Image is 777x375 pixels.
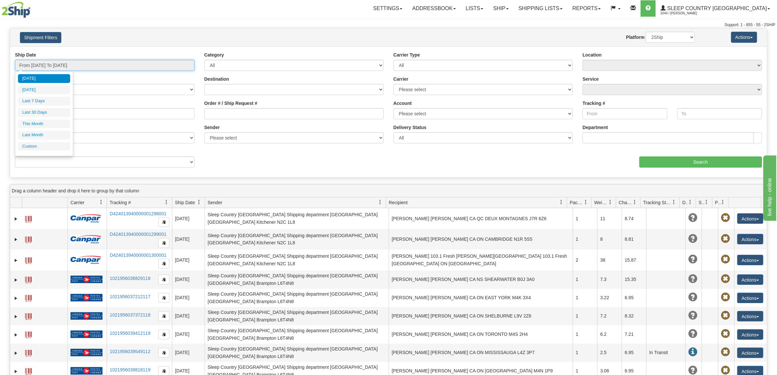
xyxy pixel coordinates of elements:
[110,349,150,354] a: 1021956039549112
[172,289,205,307] td: [DATE]
[737,293,763,303] button: Actions
[394,76,409,82] label: Carrier
[639,156,762,168] input: Search
[13,236,19,243] a: Expand
[204,124,220,131] label: Sender
[721,234,730,243] span: Pickup Not Assigned
[622,229,646,250] td: 8.81
[580,197,591,208] a: Packages filter column settings
[666,6,767,11] span: Sleep Country [GEOGRAPHIC_DATA]
[13,277,19,283] a: Expand
[2,22,775,28] div: Support: 1 - 855 - 55 - 2SHIP
[721,329,730,338] span: Pickup Not Assigned
[158,311,169,321] button: Copy to clipboard
[70,256,101,264] img: 14 - Canpar
[573,289,597,307] td: 1
[110,294,150,299] a: 1021956037212117
[573,250,597,270] td: 2
[175,199,195,206] span: Ship Date
[715,199,721,206] span: Pickup Status
[762,154,776,221] iframe: chat widget
[583,100,605,106] label: Tracking #
[597,229,622,250] td: 8
[20,32,61,43] button: Shipment Filters
[737,255,763,265] button: Actions
[643,199,672,206] span: Tracking Status
[70,367,102,375] img: 20 - Canada Post
[597,250,622,270] td: 38
[70,199,85,206] span: Carrier
[597,208,622,229] td: 11
[721,348,730,357] span: Pickup Not Assigned
[583,76,599,82] label: Service
[25,310,32,321] a: Label
[25,292,32,302] a: Label
[389,229,573,250] td: [PERSON_NAME] [PERSON_NAME] CA ON CAMBRIDGE N1R 5S5
[721,311,730,320] span: Pickup Not Assigned
[721,255,730,264] span: Pickup Not Assigned
[368,0,407,17] a: Settings
[204,76,229,82] label: Destination
[25,213,32,223] a: Label
[25,254,32,265] a: Label
[25,234,32,244] a: Label
[70,312,102,320] img: 20 - Canada Post
[158,238,169,248] button: Copy to clipboard
[161,197,172,208] a: Tracking # filter column settings
[205,250,389,270] td: Sleep Country [GEOGRAPHIC_DATA] Shipping department [GEOGRAPHIC_DATA] [GEOGRAPHIC_DATA] Kitchener...
[110,312,150,318] a: 1021956037372118
[737,329,763,340] button: Actions
[172,270,205,289] td: [DATE]
[597,344,622,362] td: 2.5
[646,344,685,362] td: In Transit
[5,4,60,12] div: live help - online
[597,289,622,307] td: 3.22
[158,293,169,303] button: Copy to clipboard
[158,330,169,339] button: Copy to clipboard
[205,208,389,229] td: Sleep Country [GEOGRAPHIC_DATA] Shipping department [GEOGRAPHIC_DATA] [GEOGRAPHIC_DATA] Kitchener...
[172,344,205,362] td: [DATE]
[622,307,646,325] td: 8.32
[605,197,616,208] a: Weight filter column settings
[158,275,169,285] button: Copy to clipboard
[205,307,389,325] td: Sleep Country [GEOGRAPHIC_DATA] Shipping department [GEOGRAPHIC_DATA] [GEOGRAPHIC_DATA] Brampton ...
[656,0,775,17] a: Sleep Country [GEOGRAPHIC_DATA] 2044 / [PERSON_NAME]
[394,52,420,58] label: Carrier Type
[629,197,640,208] a: Charge filter column settings
[389,270,573,289] td: [PERSON_NAME] [PERSON_NAME] CA NS SHEARWATER B0J 3A0
[70,294,102,302] img: 20 - Canada Post
[110,253,166,258] a: D424013940000001300001
[389,289,573,307] td: [PERSON_NAME] [PERSON_NAME] CA ON EAST YORK M4K 3X4
[158,217,169,227] button: Copy to clipboard
[110,331,150,336] a: 1021956039412119
[110,199,131,206] span: Tracking #
[70,349,102,357] img: 20 - Canada Post
[597,307,622,325] td: 7.2
[622,208,646,229] td: 8.74
[737,348,763,358] button: Actions
[737,213,763,224] button: Actions
[622,344,646,362] td: 6.95
[18,131,70,139] li: Last Month
[717,197,728,208] a: Pickup Status filter column settings
[394,100,412,106] label: Account
[13,257,19,264] a: Expand
[172,250,205,270] td: [DATE]
[514,0,567,17] a: Shipping lists
[701,197,712,208] a: Shipment Issues filter column settings
[688,348,697,357] span: In Transit
[2,2,30,18] img: logo2044.jpg
[204,52,224,58] label: Category
[208,199,222,206] span: Sender
[731,32,757,43] button: Actions
[13,295,19,302] a: Expand
[583,52,601,58] label: Location
[688,311,697,320] span: Unknown
[622,270,646,289] td: 15.35
[488,0,513,17] a: Ship
[172,229,205,250] td: [DATE]
[721,366,730,375] span: Pickup Not Assigned
[204,100,257,106] label: Order # / Ship Request #
[172,208,205,229] td: [DATE]
[721,293,730,302] span: Pickup Not Assigned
